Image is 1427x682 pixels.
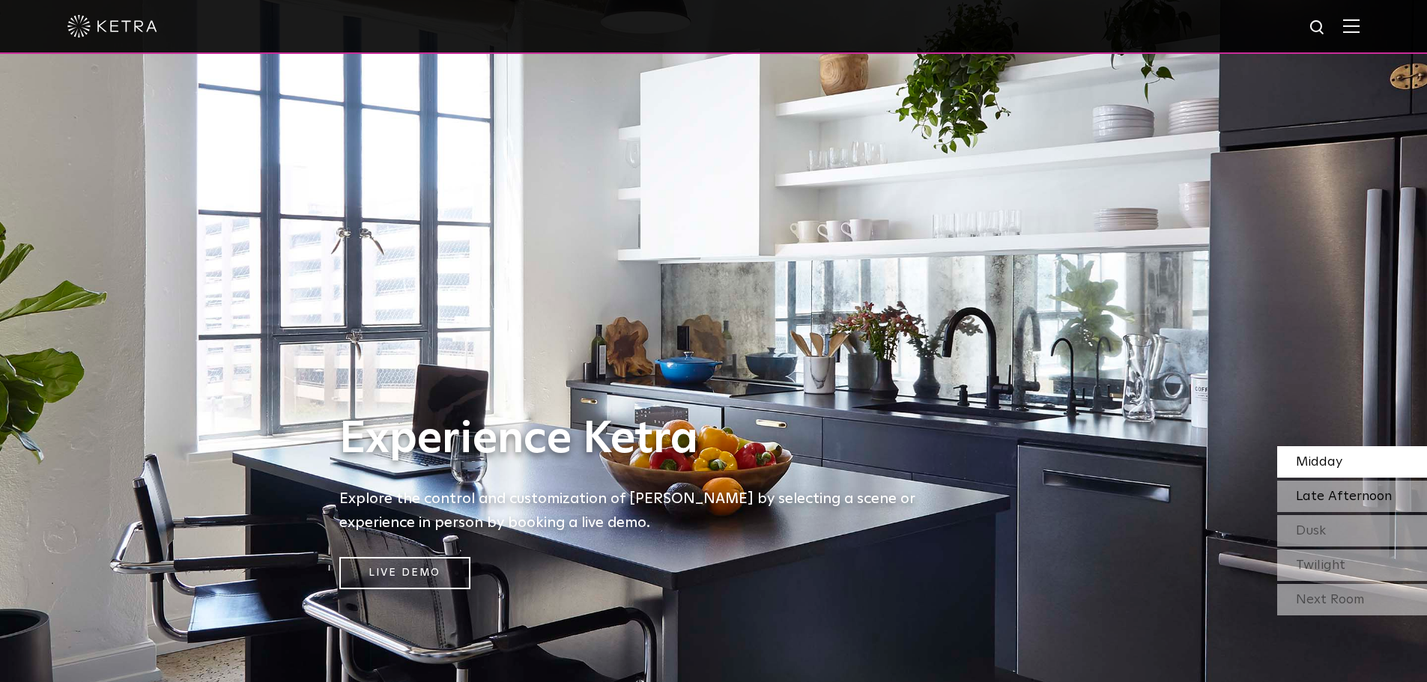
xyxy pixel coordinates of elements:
h5: Explore the control and customization of [PERSON_NAME] by selecting a scene or experience in pers... [339,487,939,535]
div: Next Room [1277,584,1427,615]
a: Live Demo [339,557,470,589]
span: Dusk [1296,524,1326,538]
span: Midday [1296,455,1342,469]
img: search icon [1309,19,1327,37]
span: Late Afternoon [1296,490,1392,503]
span: Twilight [1296,558,1345,572]
img: Hamburger%20Nav.svg [1343,19,1360,33]
img: ketra-logo-2019-white [67,15,157,37]
h1: Experience Ketra [339,415,939,464]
